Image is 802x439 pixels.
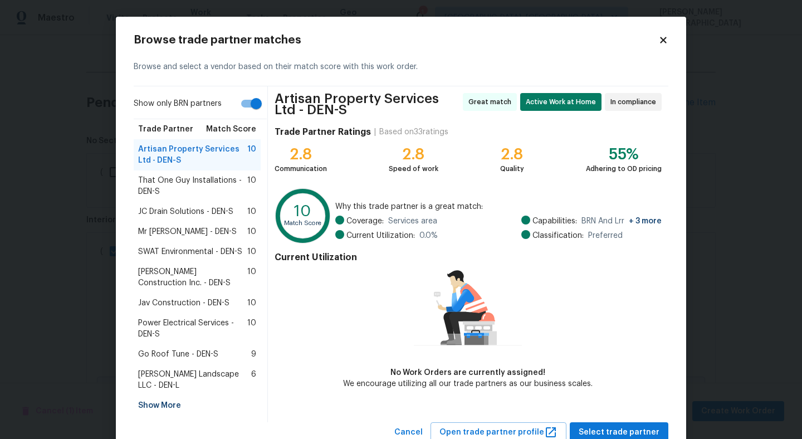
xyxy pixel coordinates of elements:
[275,163,327,174] div: Communication
[138,124,193,135] span: Trade Partner
[138,206,233,217] span: JC Drain Solutions - DEN-S
[275,93,459,115] span: Artisan Property Services Ltd - DEN-S
[247,297,256,309] span: 10
[206,124,256,135] span: Match Score
[532,216,577,227] span: Capabilities:
[134,98,222,110] span: Show only BRN partners
[138,246,242,257] span: SWAT Environmental - DEN-S
[138,175,247,197] span: That One Guy Installations - DEN-S
[389,149,438,160] div: 2.8
[532,230,584,241] span: Classification:
[629,217,662,225] span: + 3 more
[610,96,661,108] span: In compliance
[134,396,261,416] div: Show More
[134,35,658,46] h2: Browse trade partner matches
[138,349,218,360] span: Go Roof Tune - DEN-S
[251,349,256,360] span: 9
[343,378,593,389] div: We encourage utilizing all our trade partners as our business scales.
[138,318,247,340] span: Power Electrical Services - DEN-S
[275,149,327,160] div: 2.8
[284,220,321,226] text: Match Score
[586,149,662,160] div: 55%
[379,126,448,138] div: Based on 33 ratings
[247,318,256,340] span: 10
[588,230,623,241] span: Preferred
[389,163,438,174] div: Speed of work
[335,201,662,212] span: Why this trade partner is a great match:
[586,163,662,174] div: Adhering to OD pricing
[247,246,256,257] span: 10
[247,226,256,237] span: 10
[343,367,593,378] div: No Work Orders are currently assigned!
[247,266,256,289] span: 10
[138,226,237,237] span: Mr [PERSON_NAME] - DEN-S
[500,163,524,174] div: Quality
[371,126,379,138] div: |
[138,266,247,289] span: [PERSON_NAME] Construction Inc. - DEN-S
[247,144,256,166] span: 10
[468,96,516,108] span: Great match
[419,230,438,241] span: 0.0 %
[526,96,600,108] span: Active Work at Home
[388,216,437,227] span: Services area
[346,230,415,241] span: Current Utilization:
[294,203,311,219] text: 10
[134,48,668,86] div: Browse and select a vendor based on their match score with this work order.
[251,369,256,391] span: 6
[247,206,256,217] span: 10
[275,126,371,138] h4: Trade Partner Ratings
[138,144,247,166] span: Artisan Property Services Ltd - DEN-S
[346,216,384,227] span: Coverage:
[275,252,662,263] h4: Current Utilization
[138,369,251,391] span: [PERSON_NAME] Landscape LLC - DEN-L
[247,175,256,197] span: 10
[581,216,662,227] span: BRN And Lrr
[500,149,524,160] div: 2.8
[138,297,229,309] span: Jav Construction - DEN-S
